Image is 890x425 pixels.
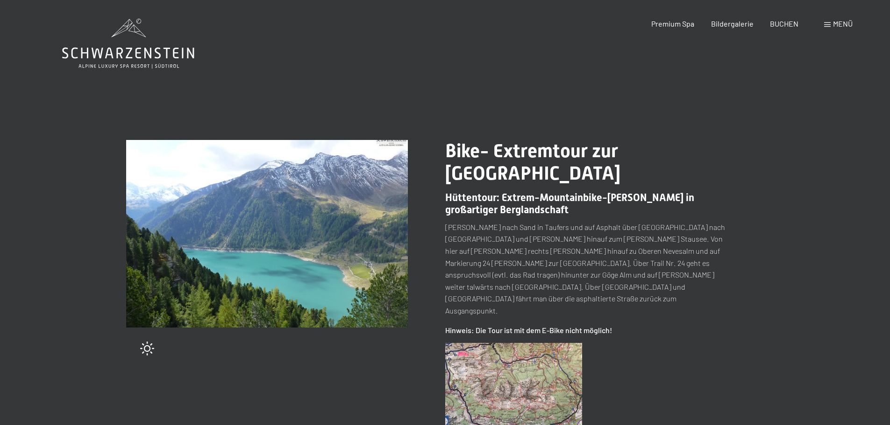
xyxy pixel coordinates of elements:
[445,140,620,184] span: Bike- Extremtour zur [GEOGRAPHIC_DATA]
[770,19,798,28] a: BUCHEN
[711,19,754,28] a: Bildergalerie
[445,221,727,317] p: [PERSON_NAME] nach Sand in Taufers und auf Asphalt über [GEOGRAPHIC_DATA] nach [GEOGRAPHIC_DATA] ...
[126,140,408,327] img: Bike- Extremtour zur Chemnitzer Hütte
[833,19,853,28] span: Menü
[651,19,694,28] a: Premium Spa
[445,192,694,216] span: Hüttentour: Extrem-Mountainbike-[PERSON_NAME] in großartiger Berglandschaft
[445,326,612,334] strong: Hinweis: Die Tour ist mit dem E-Bike nicht möglich!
